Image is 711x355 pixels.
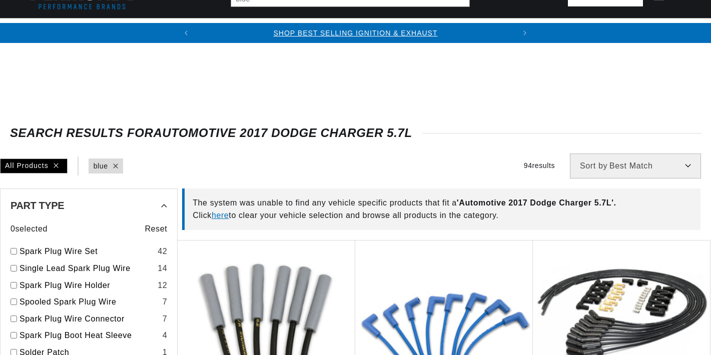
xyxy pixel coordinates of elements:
a: SHOP BEST SELLING IGNITION & EXHAUST [273,29,437,37]
div: 4 [163,329,168,342]
a: Spark Plug Wire Connector [20,312,159,325]
a: here [212,211,229,219]
span: Sort by [580,162,607,170]
a: Spark Plug Wire Holder [20,279,154,292]
div: 12 [158,279,167,292]
summary: Headers, Exhausts & Components [244,18,417,42]
a: Spooled Spark Plug Wire [20,295,159,308]
button: Translation missing: en.sections.announcements.next_announcement [515,23,535,43]
button: Translation missing: en.sections.announcements.previous_announcement [176,23,196,43]
span: 94 results [524,161,555,169]
summary: Engine Swaps [417,18,493,42]
a: blue [94,160,108,171]
a: Spark Plug Wire Set [20,245,154,258]
span: Reset [145,222,167,235]
div: Announcement [196,27,514,38]
summary: Spark Plug Wires [591,18,686,42]
a: Spark Plug Boot Heat Sleeve [20,329,159,342]
div: 14 [158,262,167,275]
select: Sort by [570,153,701,178]
div: 42 [158,245,167,258]
summary: Battery Products [493,18,591,42]
div: 7 [163,312,168,325]
summary: Coils & Distributors [133,18,244,42]
div: 7 [163,295,168,308]
div: 1 of 2 [196,27,514,38]
div: SEARCH RESULTS FOR Automotive 2017 Dodge Charger 5.7L [10,128,701,138]
div: The system was unable to find any vehicle specific products that fit a Click to clear your vehicl... [182,188,700,230]
span: Part Type [11,200,64,210]
a: Single Lead Spark Plug Wire [20,262,154,275]
span: 0 selected [11,222,48,235]
span: ' Automotive 2017 Dodge Charger 5.7L '. [457,198,616,207]
summary: Ignition Conversions [25,18,133,42]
